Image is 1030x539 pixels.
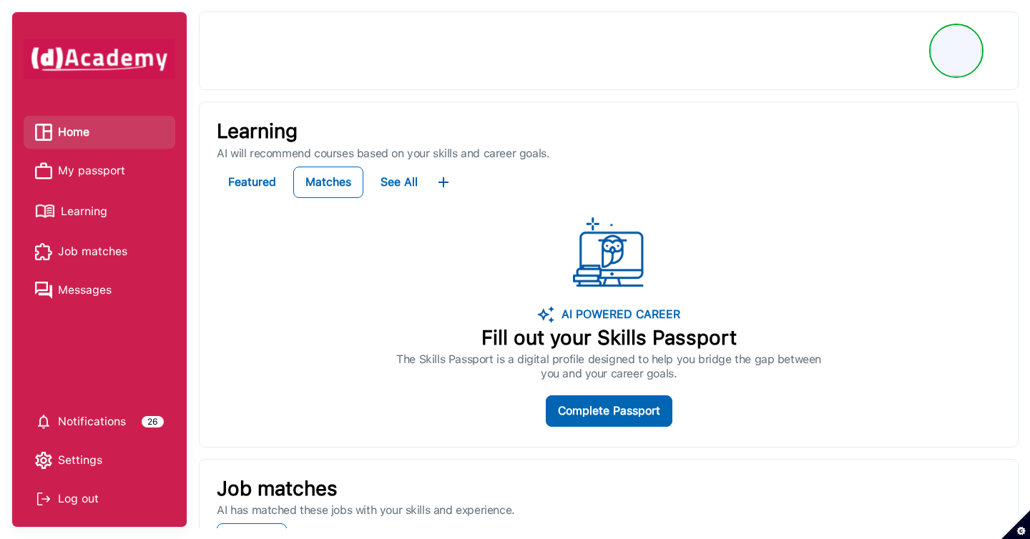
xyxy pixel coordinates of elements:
button: Set cookie preferences [1001,510,1030,539]
span: Job matches [58,241,127,262]
a: Job matches iconJob matches [35,241,164,262]
span: Notifications [58,411,126,432]
button: Complete Passport [546,395,672,427]
img: Messages icon [35,282,52,299]
img: setting [35,413,52,430]
button: See All [369,167,429,198]
p: Job matches [217,477,1001,501]
img: Learning icon [35,199,55,224]
p: AI POWERED CAREER [554,306,680,323]
p: AI has matched these jobs with your skills and experience. [217,503,1001,518]
div: See All [381,172,418,192]
span: Settings [58,450,102,471]
div: Featured [228,172,276,192]
img: image [537,306,554,323]
p: AI will recommend courses based on your skills and career goals. [217,147,1001,161]
img: My passport icon [35,162,52,179]
div: 26 [142,416,164,427]
img: ... [573,217,644,289]
span: Messages [58,280,112,301]
img: Home icon [35,124,52,141]
img: Job matches icon [35,243,52,260]
p: The Skills Passport is a digital profile designed to help you bridge the gap between you and your... [396,352,821,381]
img: Log out [35,490,52,508]
p: Learning [217,119,1001,144]
div: Matches [305,172,351,192]
div: Complete Passport [558,401,660,421]
img: Profile [931,26,981,76]
button: Matches [293,167,363,198]
a: Home iconHome [35,122,164,143]
p: Fill out your Skills Passport [396,326,821,350]
a: Learning iconLearning [35,199,164,224]
a: Messages iconMessages [35,280,164,301]
span: My passport [58,160,125,182]
span: Learning [61,201,107,222]
button: Featured [217,167,288,198]
img: setting [35,452,52,469]
img: ... [435,174,452,191]
img: dAcademy [24,39,175,79]
span: Home [58,122,89,143]
a: My passport iconMy passport [35,160,164,182]
div: Log out [35,488,164,510]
